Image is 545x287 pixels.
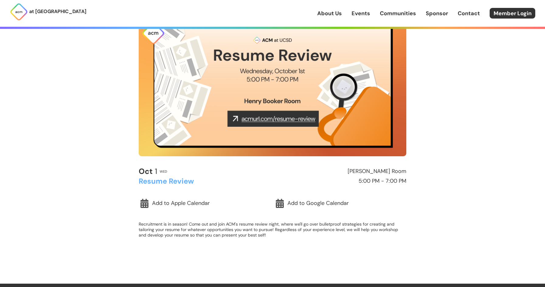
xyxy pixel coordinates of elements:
[139,167,157,176] h2: 1
[317,9,342,17] a: About Us
[139,196,271,210] a: Add to Apple Calendar
[458,9,480,17] a: Contact
[380,9,416,17] a: Communities
[10,3,86,21] a: at [GEOGRAPHIC_DATA]
[275,168,406,175] h2: [PERSON_NAME] Room
[29,8,86,16] p: at [GEOGRAPHIC_DATA]
[139,177,270,185] h2: Resume Review
[352,9,370,17] a: Events
[275,178,406,184] h2: 5:00 PM - 7:00 PM
[274,196,406,210] a: Add to Google Calendar
[490,8,535,19] a: Member Login
[139,166,153,176] b: Oct
[160,170,167,173] h2: Wed
[139,6,406,156] img: Event Cover Photo
[139,221,406,238] p: Recruitment is in season! Come out and join ACM's resume review night, where we'll go over bullet...
[10,3,28,21] img: ACM Logo
[426,9,448,17] a: Sponsor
